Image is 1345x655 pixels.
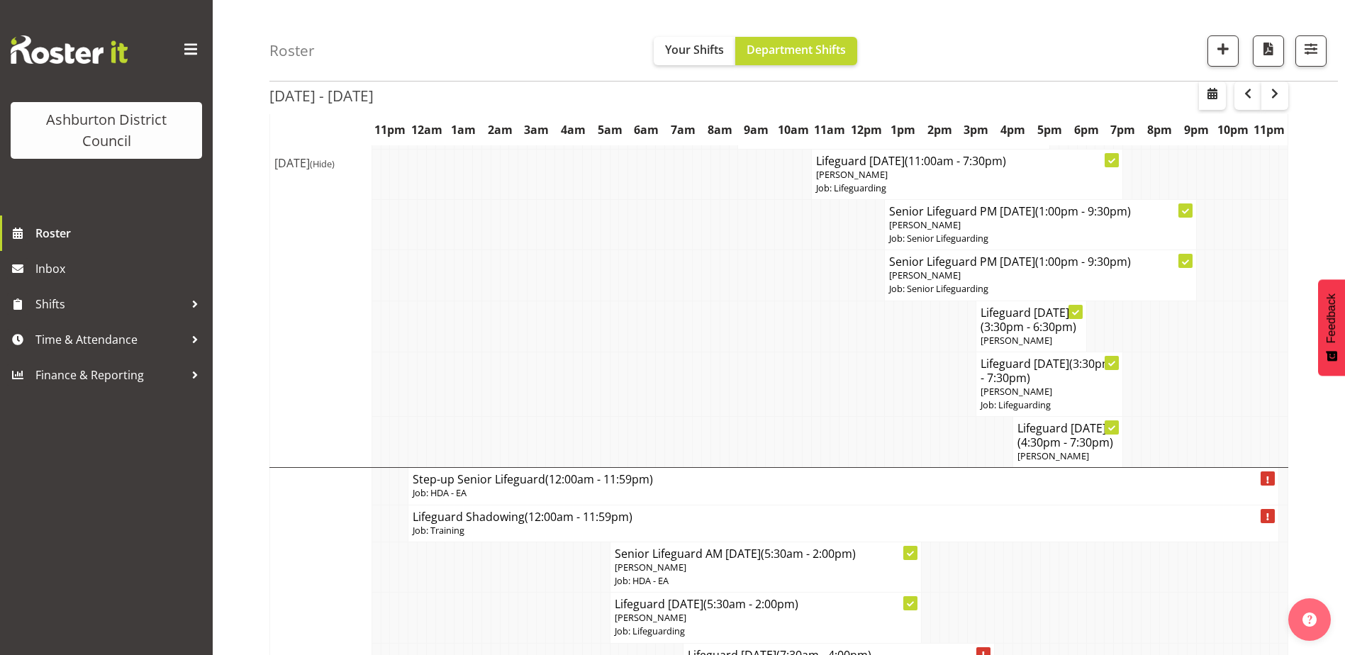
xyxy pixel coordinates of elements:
span: [PERSON_NAME] [816,168,888,181]
h4: Lifeguard Shadowing [413,510,1274,524]
span: (12:00am - 11:59pm) [545,471,653,487]
th: 5pm [1031,113,1068,146]
th: 10pm [1215,113,1251,146]
button: Download a PDF of the roster according to the set date range. [1253,35,1284,67]
th: 3am [518,113,555,146]
button: Filter Shifts [1295,35,1327,67]
h2: [DATE] - [DATE] [269,86,374,105]
th: 11pm [1251,113,1288,146]
button: Add a new shift [1207,35,1239,67]
h4: Lifeguard [DATE] [816,154,1118,168]
th: 4pm [995,113,1032,146]
th: 9pm [1178,113,1215,146]
th: 7am [665,113,702,146]
button: Your Shifts [654,37,735,65]
h4: Lifeguard [DATE] [981,306,1081,334]
span: [PERSON_NAME] [981,385,1052,398]
span: (11:00am - 7:30pm) [905,153,1006,169]
span: Department Shifts [747,42,846,57]
h4: Senior Lifeguard PM [DATE] [889,204,1191,218]
span: (1:00pm - 9:30pm) [1035,254,1131,269]
p: Job: Senior Lifeguarding [889,282,1191,296]
span: Feedback [1325,293,1338,343]
th: 12pm [848,113,885,146]
span: Your Shifts [665,42,724,57]
p: Job: Lifeguarding [816,181,1118,195]
span: Inbox [35,258,206,279]
h4: Lifeguard [DATE] [1017,421,1118,449]
th: 3pm [958,113,995,146]
span: (3:30pm - 6:30pm) [981,319,1076,335]
span: (5:30am - 2:00pm) [761,546,856,561]
th: 5am [591,113,628,146]
button: Department Shifts [735,37,857,65]
span: (Hide) [310,157,335,170]
span: [PERSON_NAME] [1017,449,1089,462]
span: (4:30pm - 7:30pm) [1017,435,1113,450]
h4: Lifeguard [DATE] [615,597,917,611]
span: Roster [35,223,206,244]
span: Finance & Reporting [35,364,184,386]
th: 9am [738,113,775,146]
img: help-xxl-2.png [1302,612,1317,627]
th: 1pm [885,113,922,146]
th: 6am [628,113,665,146]
p: Job: Lifeguarding [615,625,917,638]
h4: Step-up Senior Lifeguard [413,472,1274,486]
th: 11am [811,113,848,146]
p: Job: Senior Lifeguarding [889,232,1191,245]
img: Rosterit website logo [11,35,128,64]
span: (1:00pm - 9:30pm) [1035,203,1131,219]
h4: Senior Lifeguard PM [DATE] [889,254,1191,269]
h4: Lifeguard [DATE] [981,357,1118,385]
th: 11pm [372,113,408,146]
p: Job: HDA - EA [615,574,917,588]
span: [PERSON_NAME] [615,611,686,624]
span: [PERSON_NAME] [981,334,1052,347]
th: 7pm [1105,113,1142,146]
span: (3:30pm - 7:30pm) [981,356,1112,386]
th: 2am [481,113,518,146]
h4: Roster [269,43,315,59]
span: (12:00am - 11:59pm) [525,509,632,525]
p: Job: Lifeguarding [981,398,1118,412]
th: 6pm [1068,113,1105,146]
th: 12am [408,113,445,146]
p: Job: Training [413,524,1274,537]
p: Job: HDA - EA [413,486,1274,500]
th: 4am [555,113,592,146]
span: Time & Attendance [35,329,184,350]
span: (5:30am - 2:00pm) [703,596,798,612]
span: [PERSON_NAME] [889,218,961,231]
th: 8pm [1142,113,1178,146]
th: 1am [445,113,481,146]
button: Feedback - Show survey [1318,279,1345,376]
span: Shifts [35,293,184,315]
th: 10am [775,113,812,146]
th: 2pm [921,113,958,146]
span: [PERSON_NAME] [889,269,961,281]
h4: Senior Lifeguard AM [DATE] [615,547,917,561]
span: [PERSON_NAME] [615,561,686,573]
th: 8am [701,113,738,146]
div: Ashburton District Council [25,109,188,152]
button: Select a specific date within the roster. [1199,82,1226,110]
